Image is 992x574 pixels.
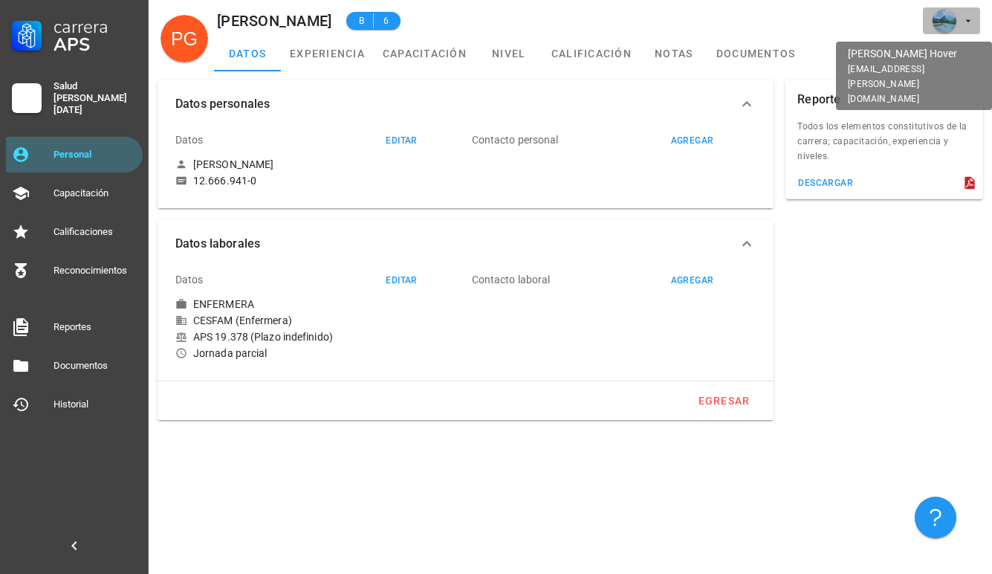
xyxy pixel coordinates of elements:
button: agregar [664,133,721,148]
div: Capacitación [54,187,137,199]
div: APS [54,36,137,54]
div: [PERSON_NAME] [217,13,331,29]
div: Datos [175,262,204,297]
span: PG [171,15,198,62]
a: Historial [6,387,143,422]
div: Documentos [54,360,137,372]
div: avatar [161,15,208,62]
div: Reporte [797,80,840,119]
span: 6 [380,13,392,28]
div: Historial [54,399,137,410]
div: Calificaciones [54,226,137,238]
button: Datos personales [158,80,774,128]
div: Personal [54,149,137,161]
span: Datos personales [175,94,738,115]
div: egresar [697,395,750,407]
a: Personal [6,137,143,172]
div: APS 19.378 (Plazo indefinido) [175,330,460,344]
a: notas [641,36,707,71]
a: nivel [476,36,542,71]
div: ENFERMERA [193,297,254,311]
a: capacitación [374,36,476,71]
div: agregar [670,275,714,286]
div: editar [385,275,417,286]
a: Reportes [6,309,143,345]
a: datos [214,36,281,71]
button: agregar [664,273,721,288]
a: experiencia [281,36,374,71]
a: Capacitación [6,175,143,211]
span: Datos laborales [175,233,738,254]
a: Documentos [6,348,143,384]
div: Reportes [54,321,137,333]
div: 12.666.941-0 [193,174,256,187]
span: B [355,13,367,28]
div: Reconocimientos [54,265,137,277]
button: editar [378,273,424,288]
button: Datos laborales [158,220,774,268]
a: Calificaciones [6,214,143,250]
div: editar [385,135,417,146]
div: Contacto personal [472,122,559,158]
div: descargar [797,178,853,188]
div: [PERSON_NAME] [193,158,273,171]
div: Todos los elementos constitutivos de la carrera; capacitación, experiencia y niveles. [785,119,983,172]
div: Jornada parcial [175,346,460,360]
div: CESFAM (Enfermera) [175,314,460,327]
div: Salud [PERSON_NAME][DATE] [54,80,137,116]
a: documentos [707,36,805,71]
a: calificación [542,36,641,71]
div: avatar [933,9,956,33]
div: agregar [670,135,714,146]
button: descargar [791,172,859,193]
div: Contacto laboral [472,262,551,297]
div: Datos [175,122,204,158]
button: egresar [691,387,756,414]
button: editar [378,133,424,148]
div: Carrera [54,18,137,36]
a: Reconocimientos [6,253,143,288]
